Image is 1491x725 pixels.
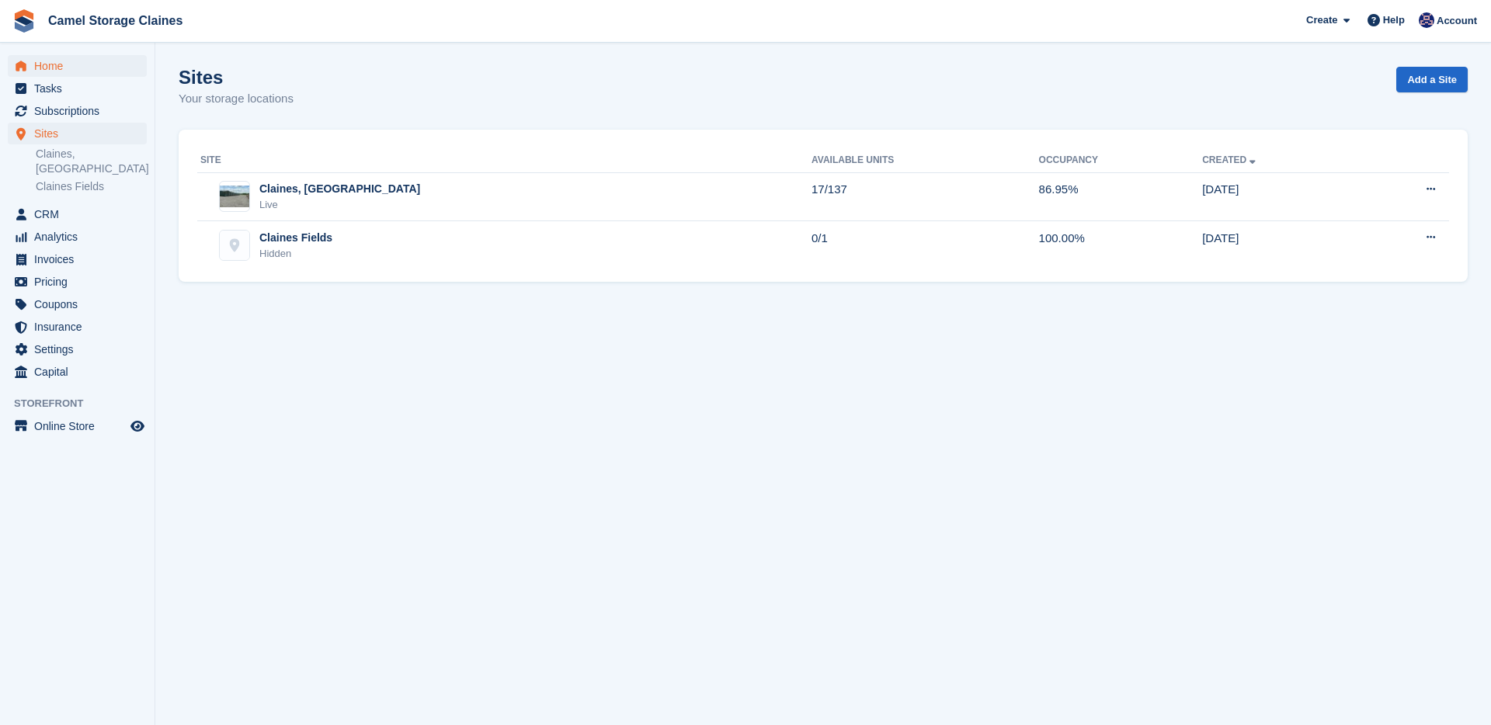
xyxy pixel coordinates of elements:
h1: Sites [179,67,294,88]
a: menu [8,338,147,360]
a: Camel Storage Claines [42,8,189,33]
span: Invoices [34,248,127,270]
th: Occupancy [1039,148,1203,173]
a: Add a Site [1396,67,1468,92]
a: menu [8,203,147,225]
span: Coupons [34,293,127,315]
a: Claines Fields [36,179,147,194]
span: Settings [34,338,127,360]
th: Site [197,148,812,173]
p: Your storage locations [179,90,294,108]
a: menu [8,123,147,144]
span: Online Store [34,415,127,437]
a: Preview store [128,417,147,435]
a: menu [8,271,147,293]
span: Analytics [34,226,127,248]
td: 86.95% [1039,172,1203,221]
span: Capital [34,361,127,383]
a: menu [8,78,147,99]
img: Rod [1419,12,1434,28]
a: Claines, [GEOGRAPHIC_DATA] [36,147,147,176]
a: menu [8,248,147,270]
a: menu [8,361,147,383]
td: [DATE] [1202,172,1358,221]
div: Live [259,197,420,213]
div: Hidden [259,246,332,262]
td: 17/137 [812,172,1039,221]
a: menu [8,226,147,248]
span: CRM [34,203,127,225]
span: Create [1306,12,1337,28]
img: Claines Fields site image placeholder [220,231,249,260]
img: stora-icon-8386f47178a22dfd0bd8f6a31ec36ba5ce8667c1dd55bd0f319d3a0aa187defe.svg [12,9,36,33]
span: Sites [34,123,127,144]
span: Pricing [34,271,127,293]
span: Tasks [34,78,127,99]
span: Subscriptions [34,100,127,122]
th: Available Units [812,148,1039,173]
td: 0/1 [812,221,1039,269]
td: 100.00% [1039,221,1203,269]
a: Created [1202,154,1259,165]
div: Claines Fields [259,230,332,246]
a: menu [8,415,147,437]
span: Account [1437,13,1477,29]
span: Home [34,55,127,77]
img: Image of Claines, Worcester site [220,186,249,208]
a: menu [8,293,147,315]
span: Storefront [14,396,155,411]
div: Claines, [GEOGRAPHIC_DATA] [259,181,420,197]
td: [DATE] [1202,221,1358,269]
a: menu [8,316,147,338]
span: Insurance [34,316,127,338]
span: Help [1383,12,1405,28]
a: menu [8,55,147,77]
a: menu [8,100,147,122]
